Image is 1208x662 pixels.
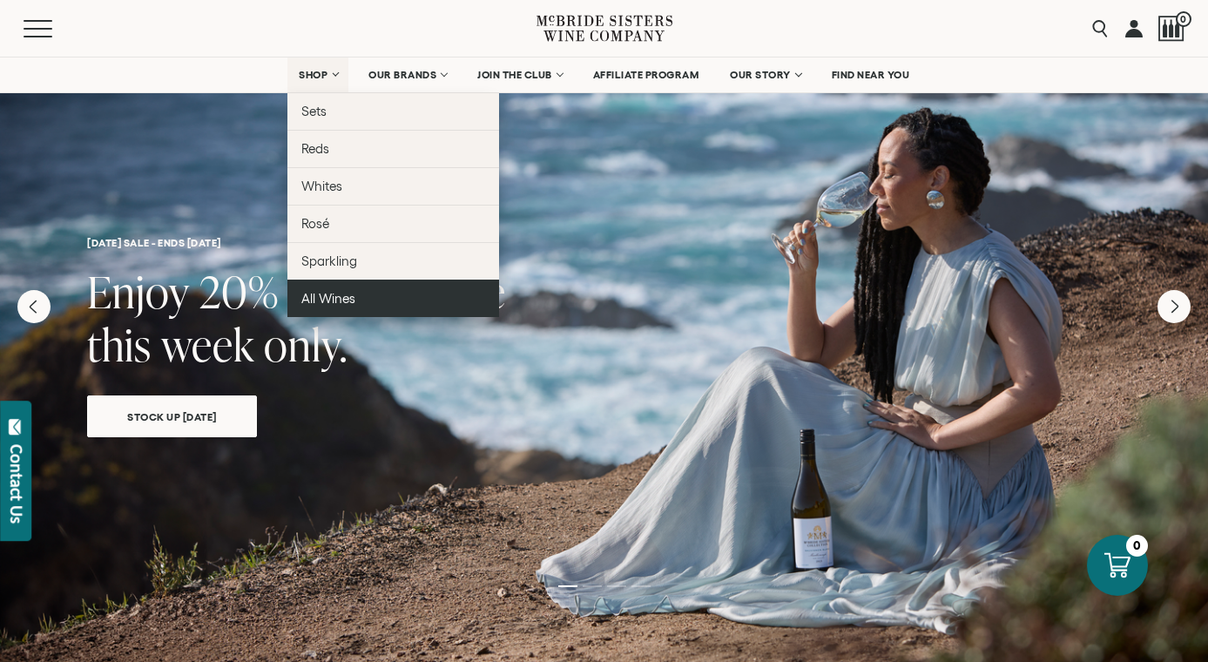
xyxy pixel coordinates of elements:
button: Previous [17,290,51,323]
span: JOIN THE CLUB [477,69,552,81]
a: Stock Up [DATE] [87,395,257,437]
a: SHOP [287,57,348,92]
span: Rosé [301,216,329,231]
div: 0 [1126,535,1148,557]
span: FIND NEAR YOU [832,69,910,81]
span: 0 [1176,11,1191,27]
span: OUR BRANDS [368,69,436,81]
span: SHOP [299,69,328,81]
span: Sparkling [301,253,357,268]
span: Reds [301,141,329,156]
a: OUR BRANDS [357,57,457,92]
span: OUR STORY [730,69,791,81]
button: Mobile Menu Trigger [24,20,86,37]
a: Sets [287,92,499,130]
span: only. [264,314,348,375]
li: Page dot 3 [607,585,626,587]
a: Whites [287,167,499,205]
span: Stock Up [DATE] [97,407,247,427]
a: OUR STORY [719,57,812,92]
a: Reds [287,130,499,167]
span: week [161,314,254,375]
div: Contact Us [8,444,25,524]
span: 20% [199,261,279,321]
li: Page dot 2 [583,585,602,587]
a: FIND NEAR YOU [820,57,921,92]
span: All Wines [301,291,355,306]
span: AFFILIATE PROGRAM [593,69,699,81]
a: Sparkling [287,242,499,280]
a: Rosé [287,205,499,242]
span: this [87,314,152,375]
a: AFFILIATE PROGRAM [582,57,711,92]
span: Sets [301,104,327,118]
button: Next [1157,290,1191,323]
h6: [DATE] SALE - ENDS [DATE] [87,237,1121,248]
span: Enjoy [87,261,190,321]
li: Page dot 1 [558,585,577,587]
a: JOIN THE CLUB [466,57,573,92]
li: Page dot 4 [631,585,651,587]
span: Whites [301,179,342,193]
a: All Wines [287,280,499,317]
